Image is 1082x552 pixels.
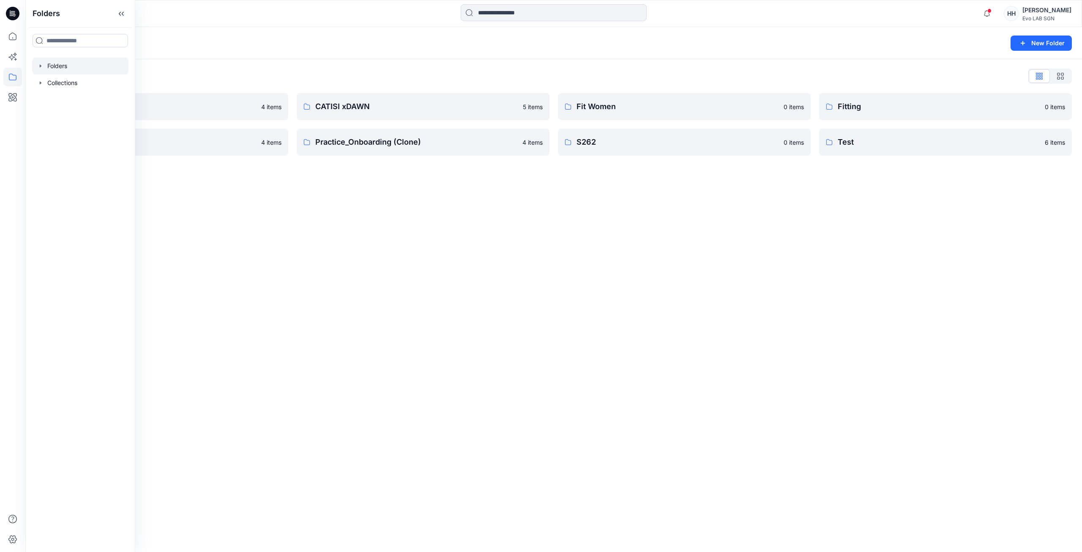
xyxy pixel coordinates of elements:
[558,129,811,156] a: S2620 items
[261,138,281,147] p: 4 items
[558,93,811,120] a: Fit Women0 items
[1022,5,1071,15] div: [PERSON_NAME]
[1011,36,1072,51] button: New Folder
[577,136,779,148] p: S262
[1045,102,1065,111] p: 0 items
[297,93,549,120] a: CATISI xDAWN5 items
[1022,15,1071,22] div: Evo LAB SGN
[819,93,1072,120] a: Fitting0 items
[838,101,1040,113] p: Fitting
[54,136,256,148] p: Practice_Onboarding
[261,102,281,111] p: 4 items
[522,138,543,147] p: 4 items
[784,102,804,111] p: 0 items
[523,102,543,111] p: 5 items
[819,129,1072,156] a: Test6 items
[315,136,517,148] p: Practice_Onboarding (Clone)
[1004,6,1019,21] div: HH
[54,101,256,113] p: 3D NEW SAMPLE
[577,101,779,113] p: Fit Women
[297,129,549,156] a: Practice_Onboarding (Clone)4 items
[36,129,288,156] a: Practice_Onboarding4 items
[838,136,1040,148] p: Test
[784,138,804,147] p: 0 items
[1045,138,1065,147] p: 6 items
[36,93,288,120] a: 3D NEW SAMPLE4 items
[315,101,518,113] p: CATISI xDAWN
